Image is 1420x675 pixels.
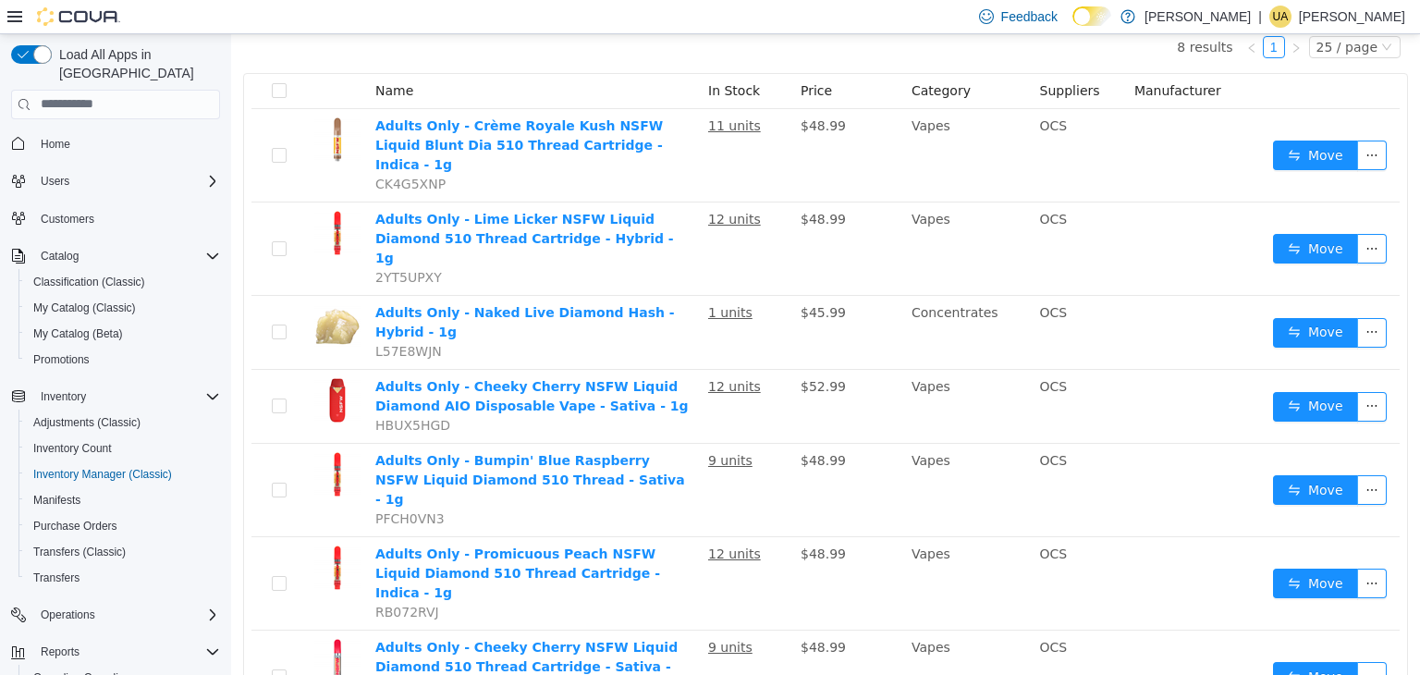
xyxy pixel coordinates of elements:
[1126,200,1156,229] button: icon: ellipsis
[144,477,214,492] span: PFCH0VN3
[33,415,141,430] span: Adjustments (Classic)
[83,510,129,557] img: Adults Only - Promicuous Peach NSFW Liquid Diamond 510 Thread Cartridge - Indica - 1g hero shot
[33,545,126,559] span: Transfers (Classic)
[37,7,120,26] img: Cova
[477,345,530,360] u: 12 units
[673,168,802,262] td: Vapes
[477,419,521,434] u: 9 units
[144,606,447,659] a: Adults Only - Cheeky Cherry NSFW Liquid Diamond 510 Thread Cartridge - Sativa - 1g
[18,295,227,321] button: My Catalog (Classic)
[26,411,148,434] a: Adjustments (Classic)
[673,75,802,168] td: Vapes
[26,411,220,434] span: Adjustments (Classic)
[26,463,179,485] a: Inventory Manager (Classic)
[41,249,79,264] span: Catalog
[477,512,530,527] u: 12 units
[673,262,802,336] td: Concentrates
[83,604,129,650] img: Adults Only - Cheeky Cherry NSFW Liquid Diamond 510 Thread Cartridge - Sativa - 1g hero shot
[33,386,220,408] span: Inventory
[673,410,802,503] td: Vapes
[26,323,220,345] span: My Catalog (Beta)
[18,436,227,461] button: Inventory Count
[1042,534,1127,564] button: icon: swapMove
[144,310,211,325] span: L57E8WJN
[18,565,227,591] button: Transfers
[26,515,125,537] a: Purchase Orders
[1059,8,1071,19] i: icon: right
[33,133,78,155] a: Home
[4,639,227,665] button: Reports
[1042,628,1127,657] button: icon: swapMove
[33,441,112,456] span: Inventory Count
[33,170,77,192] button: Users
[946,2,1001,24] li: 8 results
[83,343,129,389] img: Adults Only - Cheeky Cherry NSFW Liquid Diamond AIO Disposable Vape - Sativa - 1g hero shot
[33,467,172,482] span: Inventory Manager (Classic)
[1085,3,1146,23] div: 25 / page
[33,207,220,230] span: Customers
[26,297,220,319] span: My Catalog (Classic)
[4,602,227,628] button: Operations
[26,437,119,460] a: Inventory Count
[477,271,521,286] u: 1 units
[144,271,444,305] a: Adults Only - Naked Live Diamond Hash - Hybrid - 1g
[1072,26,1073,27] span: Dark Mode
[41,174,69,189] span: Users
[1126,358,1156,387] button: icon: ellipsis
[83,417,129,463] img: Adults Only - Bumpin' Blue Raspberry NSFW Liquid Diamond 510 Thread - Sativa - 1g hero shot
[33,326,123,341] span: My Catalog (Beta)
[144,345,458,379] a: Adults Only - Cheeky Cherry NSFW Liquid Diamond AIO Disposable Vape - Sativa - 1g
[26,271,153,293] a: Classification (Classic)
[26,463,220,485] span: Inventory Manager (Classic)
[33,352,90,367] span: Promotions
[26,349,97,371] a: Promotions
[41,644,80,659] span: Reports
[41,389,86,404] span: Inventory
[809,419,837,434] span: OCS
[809,49,869,64] span: Suppliers
[1033,3,1053,23] a: 1
[1001,7,1058,26] span: Feedback
[18,513,227,539] button: Purchase Orders
[26,567,87,589] a: Transfers
[33,245,220,267] span: Catalog
[18,461,227,487] button: Inventory Manager (Classic)
[144,49,182,64] span: Name
[1042,358,1127,387] button: icon: swapMove
[569,49,601,64] span: Price
[26,541,220,563] span: Transfers (Classic)
[809,271,837,286] span: OCS
[477,178,530,192] u: 12 units
[26,541,133,563] a: Transfers (Classic)
[26,323,130,345] a: My Catalog (Beta)
[33,170,220,192] span: Users
[569,606,615,620] span: $48.99
[4,384,227,410] button: Inventory
[1072,6,1111,26] input: Dark Mode
[569,178,615,192] span: $48.99
[33,275,145,289] span: Classification (Classic)
[33,571,80,585] span: Transfers
[33,519,117,534] span: Purchase Orders
[809,512,837,527] span: OCS
[1015,8,1026,19] i: icon: left
[1269,6,1291,28] div: Usama Alhassani
[33,641,87,663] button: Reports
[83,269,129,315] img: Adults Only - Naked Live Diamond Hash - Hybrid - 1g hero shot
[26,349,220,371] span: Promotions
[4,130,227,157] button: Home
[1126,441,1156,471] button: icon: ellipsis
[33,208,102,230] a: Customers
[4,168,227,194] button: Users
[41,212,94,227] span: Customers
[144,571,208,585] span: RB072RVJ
[477,84,530,99] u: 11 units
[144,178,443,231] a: Adults Only - Lime Licker NSFW Liquid Diamond 510 Thread Cartridge - Hybrid - 1g
[18,269,227,295] button: Classification (Classic)
[33,301,136,315] span: My Catalog (Classic)
[4,205,227,232] button: Customers
[477,49,529,64] span: In Stock
[33,604,103,626] button: Operations
[18,410,227,436] button: Adjustments (Classic)
[477,606,521,620] u: 9 units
